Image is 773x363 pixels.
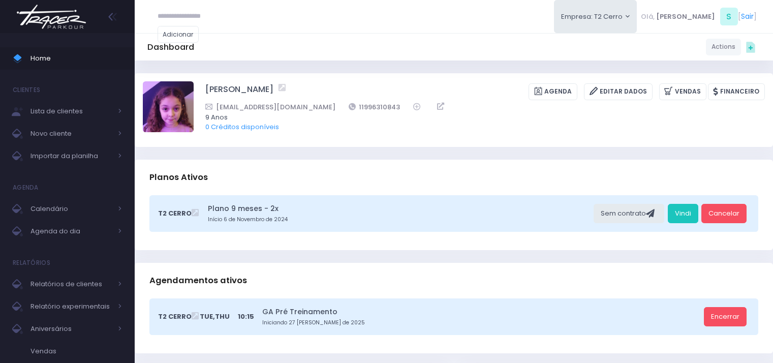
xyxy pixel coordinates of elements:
[205,112,752,123] span: 9 Anos
[149,163,208,192] h3: Planos Ativos
[205,122,279,132] a: 0 Créditos disponíveis
[30,202,112,216] span: Calendário
[668,204,698,223] a: Vindi
[13,177,39,198] h4: Agenda
[205,83,273,100] a: [PERSON_NAME]
[262,307,700,317] a: GA Pré Treinamento
[143,81,194,135] label: Alterar foto de perfil
[158,312,192,322] span: T2 Cerro
[30,322,112,336] span: Aniversários
[30,300,112,313] span: Relatório experimentais
[158,208,192,219] span: T2 Cerro
[13,253,50,273] h4: Relatórios
[30,225,112,238] span: Agenda do dia
[262,319,700,327] small: Iniciando 27 [PERSON_NAME] de 2025
[704,307,747,326] a: Encerrar
[30,127,112,140] span: Novo cliente
[238,312,254,322] span: 10:15
[594,204,664,223] div: Sem contrato
[637,5,760,28] div: [ ]
[701,204,747,223] a: Cancelar
[741,11,754,22] a: Sair
[30,149,112,163] span: Importar da planilha
[641,12,655,22] span: Olá,
[349,102,400,112] a: 11996310843
[143,81,194,132] img: Luisa Tomchinsky Montezano
[30,345,122,358] span: Vendas
[13,80,40,100] h4: Clientes
[149,266,247,295] h3: Agendamentos ativos
[656,12,715,22] span: [PERSON_NAME]
[720,8,738,25] span: S
[30,52,122,65] span: Home
[659,83,706,100] a: Vendas
[706,39,741,55] a: Actions
[30,105,112,118] span: Lista de clientes
[708,83,765,100] a: Financeiro
[208,216,591,224] small: Início 6 de Novembro de 2024
[30,278,112,291] span: Relatórios de clientes
[584,83,653,100] a: Editar Dados
[205,102,335,112] a: [EMAIL_ADDRESS][DOMAIN_NAME]
[529,83,577,100] a: Agenda
[158,26,199,43] a: Adicionar
[208,203,591,214] a: Plano 9 meses - 2x
[741,37,760,56] div: Quick actions
[200,312,230,322] span: Tue,Thu
[147,42,194,52] h5: Dashboard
